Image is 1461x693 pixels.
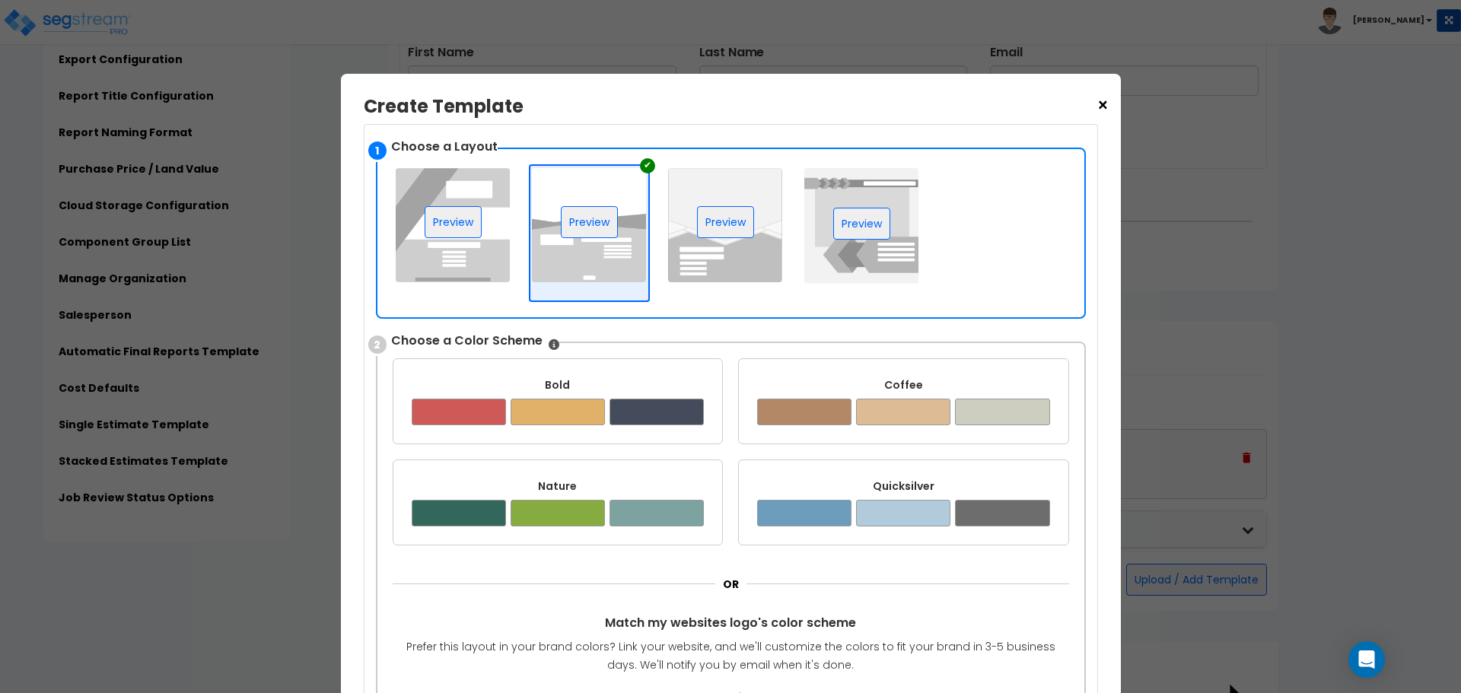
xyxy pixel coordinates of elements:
span: Choose a Color Scheme [391,332,543,350]
span: Choose a Layout [391,138,498,156]
span: Match my websites logo's color scheme [393,615,1069,632]
div: Bold [412,377,705,393]
img: Layout 2 [532,168,646,282]
img: Layout 1 [396,168,510,282]
div: Quicksilver [757,478,1050,494]
div: ✔ [640,158,655,173]
span: OR [723,577,739,592]
span: 1 [368,141,387,160]
button: Preview [561,206,618,238]
button: Preview [833,208,890,240]
img: Layout 4 [804,168,918,284]
span: For custom color, please contact the cost segregation engineer. [549,337,559,352]
p: Prefer this layout in your brand colors? Link your website, and we'll customize the colors to fit... [393,638,1069,675]
button: Preview [425,206,482,238]
span: 2 [368,335,387,354]
button: Preview [697,206,754,238]
div: Open Intercom Messenger [1348,641,1385,678]
img: Layout 3 [668,168,782,282]
span: × [1097,93,1109,119]
div: Nature [412,478,705,494]
div: Coffee [757,377,1050,393]
h3: Create Template [364,97,524,116]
